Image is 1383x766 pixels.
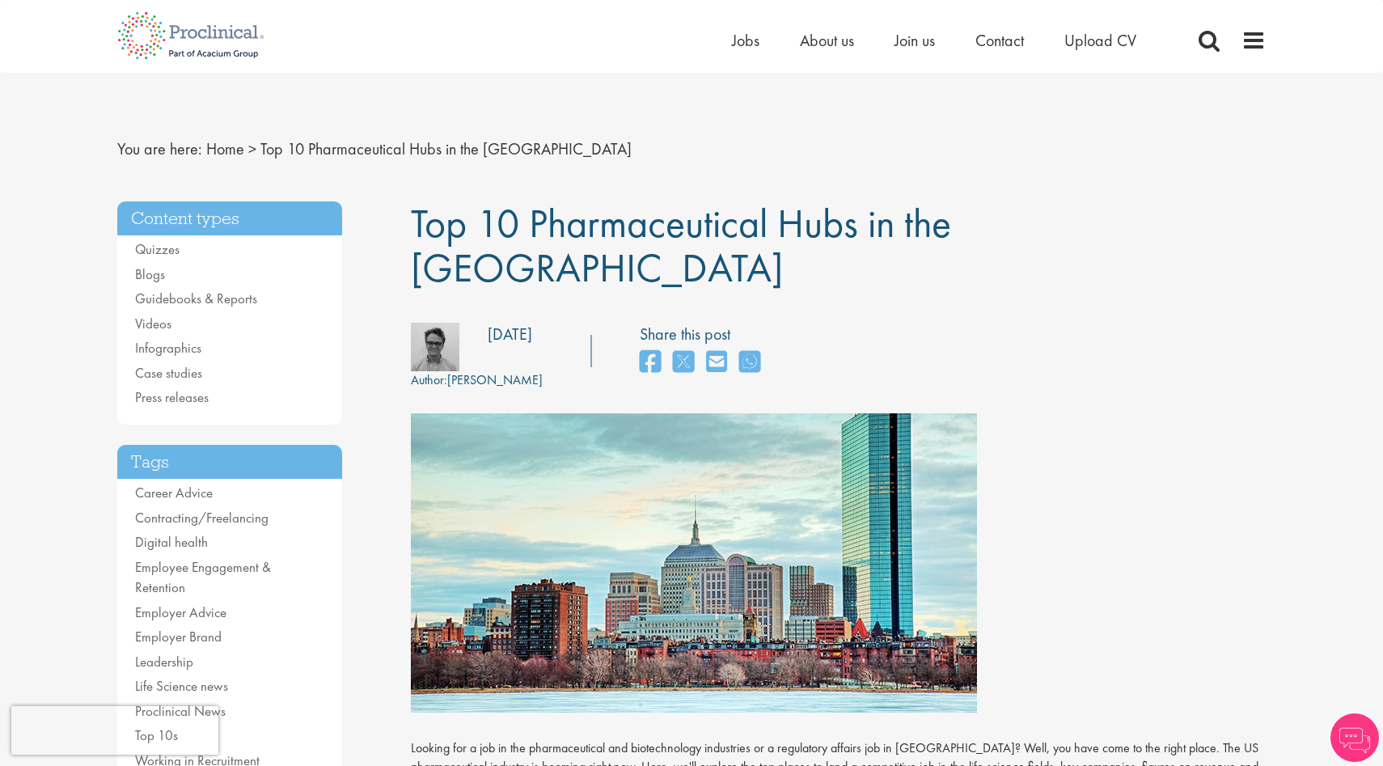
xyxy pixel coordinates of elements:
[117,445,342,480] h3: Tags
[673,345,694,380] a: share on twitter
[248,138,256,159] span: >
[135,290,257,307] a: Guidebooks & Reports
[411,197,951,294] span: Top 10 Pharmaceutical Hubs in the [GEOGRAPHIC_DATA]
[117,138,202,159] span: You are here:
[135,265,165,283] a: Blogs
[975,30,1024,51] a: Contact
[206,138,244,159] a: breadcrumb link
[260,138,632,159] span: Top 10 Pharmaceutical Hubs in the [GEOGRAPHIC_DATA]
[135,628,222,645] a: Employer Brand
[640,323,768,346] label: Share this post
[739,345,760,380] a: share on whats app
[135,240,180,258] a: Quizzes
[1064,30,1136,51] a: Upload CV
[135,653,193,671] a: Leadership
[411,371,543,390] div: [PERSON_NAME]
[135,677,228,695] a: Life Science news
[135,509,269,527] a: Contracting/Freelancing
[488,323,532,346] div: [DATE]
[135,364,202,382] a: Case studies
[706,345,727,380] a: share on email
[411,371,447,388] span: Author:
[732,30,759,51] a: Jobs
[411,323,459,371] img: fb6cd5f0-fa1d-4d4c-83a8-08d6cc4cf00b
[135,484,213,501] a: Career Advice
[135,388,209,406] a: Press releases
[800,30,854,51] a: About us
[135,558,271,597] a: Employee Engagement & Retention
[117,201,342,236] h3: Content types
[1330,713,1379,762] img: Chatbot
[135,603,226,621] a: Employer Advice
[135,702,226,720] a: Proclinical News
[895,30,935,51] a: Join us
[640,345,661,380] a: share on facebook
[11,706,218,755] iframe: reCAPTCHA
[135,339,201,357] a: Infographics
[135,533,208,551] a: Digital health
[135,315,171,332] a: Videos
